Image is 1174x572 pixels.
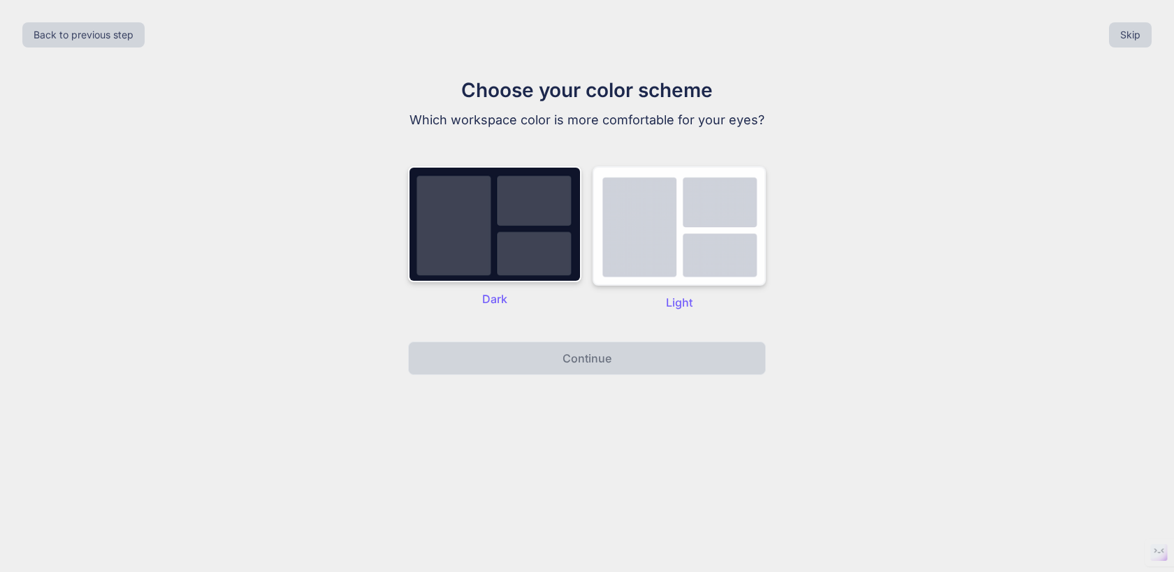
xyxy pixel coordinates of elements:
button: Skip [1109,22,1152,47]
p: Continue [563,350,611,367]
img: dark [593,166,766,286]
p: Which workspace color is more comfortable for your eyes? [352,110,822,130]
button: Back to previous step [22,22,145,47]
img: dark [408,166,581,282]
p: Dark [408,291,581,307]
h1: Choose your color scheme [352,75,822,105]
p: Light [593,294,766,311]
button: Continue [408,342,766,375]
